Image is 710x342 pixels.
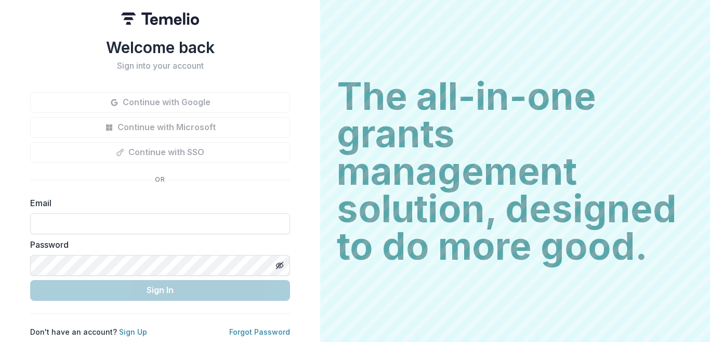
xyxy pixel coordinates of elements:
a: Forgot Password [229,327,290,336]
h2: Sign into your account [30,61,290,71]
button: Continue with Microsoft [30,117,290,138]
button: Continue with SSO [30,142,290,163]
button: Sign In [30,280,290,301]
img: Temelio [121,12,199,25]
p: Don't have an account? [30,326,147,337]
a: Sign Up [119,327,147,336]
label: Password [30,238,284,251]
h1: Welcome back [30,38,290,57]
button: Toggle password visibility [271,257,288,274]
label: Email [30,197,284,209]
button: Continue with Google [30,92,290,113]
